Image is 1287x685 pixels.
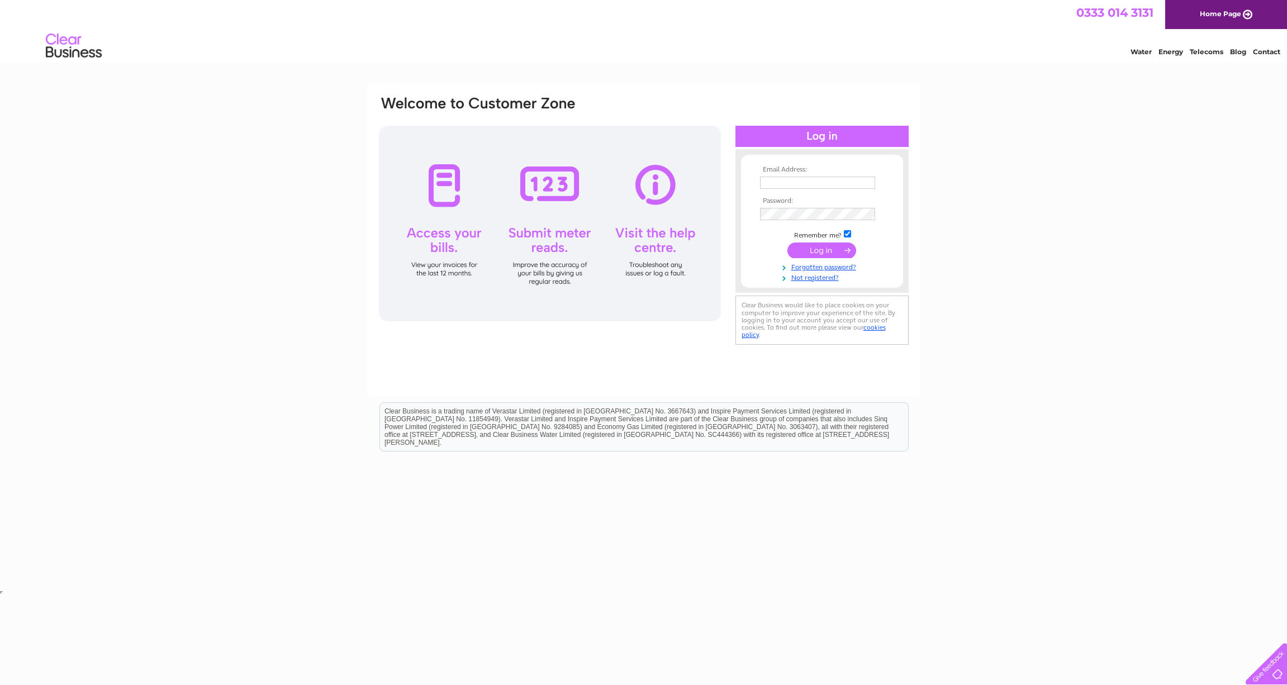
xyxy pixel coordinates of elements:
input: Submit [787,242,856,258]
td: Remember me? [757,229,887,240]
a: Blog [1230,47,1246,56]
a: Forgotten password? [760,261,887,272]
img: logo.png [45,29,102,63]
a: cookies policy [742,324,886,339]
th: Password: [757,197,887,205]
div: Clear Business is a trading name of Verastar Limited (registered in [GEOGRAPHIC_DATA] No. 3667643... [380,6,908,54]
a: Water [1131,47,1152,56]
th: Email Address: [757,166,887,174]
a: Telecoms [1190,47,1223,56]
a: Not registered? [760,272,887,282]
a: Contact [1253,47,1280,56]
div: Clear Business would like to place cookies on your computer to improve your experience of the sit... [735,296,909,344]
a: 0333 014 3131 [1076,6,1153,20]
a: Energy [1158,47,1183,56]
